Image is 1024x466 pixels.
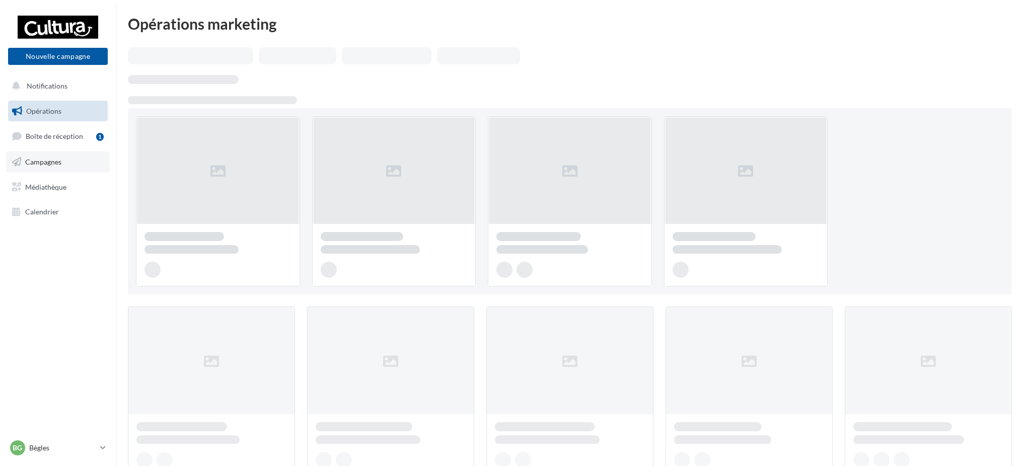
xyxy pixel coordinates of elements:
a: Boîte de réception1 [6,125,110,147]
span: Campagnes [25,158,61,166]
div: Opérations marketing [128,16,1012,31]
span: Notifications [27,82,67,90]
span: Opérations [26,107,61,115]
a: Médiathèque [6,177,110,198]
p: Bègles [29,443,96,453]
a: Campagnes [6,151,110,173]
span: Boîte de réception [26,132,83,140]
span: Calendrier [25,207,59,216]
span: Médiathèque [25,182,66,191]
a: Opérations [6,101,110,122]
a: Calendrier [6,201,110,222]
span: Bg [13,443,23,453]
div: 1 [96,133,104,141]
a: Bg Bègles [8,438,108,457]
button: Notifications [6,75,106,97]
button: Nouvelle campagne [8,48,108,65]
